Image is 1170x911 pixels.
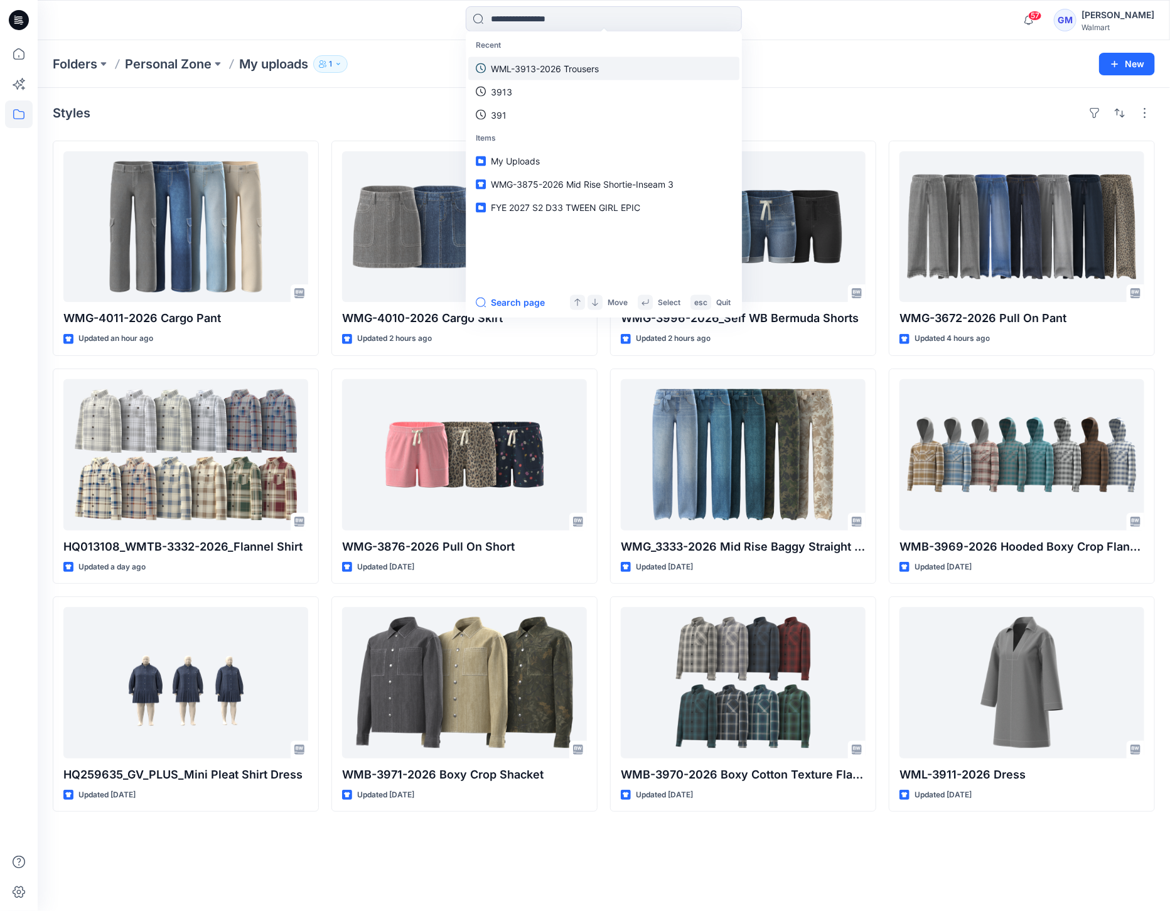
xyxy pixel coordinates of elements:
[53,55,97,73] a: Folders
[342,607,587,758] a: WMB-3971-2026 Boxy Crop Shacket
[239,55,308,73] p: My uploads
[63,607,308,758] a: HQ259635_GV_PLUS_Mini Pleat Shirt Dress
[899,607,1144,758] a: WML-3911-2026 Dress
[621,151,866,302] a: WMG-3996-2026_Self WB Bermuda Shorts
[899,538,1144,556] p: WMB-3969-2026 Hooded Boxy Crop Flannel
[313,55,348,73] button: 1
[491,62,599,75] p: WML-3913-2026 Trousers
[694,296,707,309] p: esc
[716,296,731,309] p: Quit
[357,789,414,802] p: Updated [DATE]
[915,332,990,345] p: Updated 4 hours ago
[357,561,414,574] p: Updated [DATE]
[63,310,308,327] p: WMG-4011-2026 Cargo Pant
[621,310,866,327] p: WMG-3996-2026_Self WB Bermuda Shorts
[915,561,972,574] p: Updated [DATE]
[899,310,1144,327] p: WMG-3672-2026 Pull On Pant
[125,55,212,73] a: Personal Zone
[468,149,739,173] a: My Uploads
[78,789,136,802] p: Updated [DATE]
[608,296,628,309] p: Move
[899,379,1144,530] a: WMB-3969-2026 Hooded Boxy Crop Flannel
[329,57,332,71] p: 1
[63,379,308,530] a: HQ013108_WMTB-3332-2026_Flannel Shirt
[53,105,90,121] h4: Styles
[636,789,693,802] p: Updated [DATE]
[63,151,308,302] a: WMG-4011-2026 Cargo Pant
[621,379,866,530] a: WMG_3333-2026 Mid Rise Baggy Straight Pant
[915,789,972,802] p: Updated [DATE]
[468,196,739,219] a: FYE 2027 S2 D33 TWEEN GIRL EPIC
[1081,23,1154,32] div: Walmart
[357,332,432,345] p: Updated 2 hours ago
[78,332,153,345] p: Updated an hour ago
[621,766,866,784] p: WMB-3970-2026 Boxy Cotton Texture Flannel
[899,766,1144,784] p: WML-3911-2026 Dress
[1081,8,1154,23] div: [PERSON_NAME]
[63,538,308,556] p: HQ013108_WMTB-3332-2026_Flannel Shirt
[491,202,640,213] span: FYE 2027 S2 D33 TWEEN GIRL EPIC
[899,151,1144,302] a: WMG-3672-2026 Pull On Pant
[342,151,587,302] a: WMG-4010-2026 Cargo Skirt
[621,607,866,758] a: WMB-3970-2026 Boxy Cotton Texture Flannel
[658,296,680,309] p: Select
[491,108,507,121] p: 391
[636,332,711,345] p: Updated 2 hours ago
[1054,9,1076,31] div: GM
[468,173,739,196] a: WMG-3875-2026 Mid Rise Shortie-Inseam 3
[1028,11,1042,21] span: 57
[468,103,739,126] a: 391
[468,57,739,80] a: WML-3913-2026 Trousers
[342,766,587,784] p: WMB-3971-2026 Boxy Crop Shacket
[78,561,146,574] p: Updated a day ago
[491,179,674,190] span: WMG-3875-2026 Mid Rise Shortie-Inseam 3
[1099,53,1155,75] button: New
[63,766,308,784] p: HQ259635_GV_PLUS_Mini Pleat Shirt Dress
[491,156,540,166] span: My Uploads
[636,561,693,574] p: Updated [DATE]
[342,379,587,530] a: WMG-3876-2026 Pull On Short
[621,538,866,556] p: WMG_3333-2026 Mid Rise Baggy Straight Pant
[468,80,739,103] a: 3913
[476,295,545,310] button: Search page
[468,126,739,149] p: Items
[342,310,587,327] p: WMG-4010-2026 Cargo Skirt
[342,538,587,556] p: WMG-3876-2026 Pull On Short
[468,34,739,57] p: Recent
[491,85,512,98] p: 3913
